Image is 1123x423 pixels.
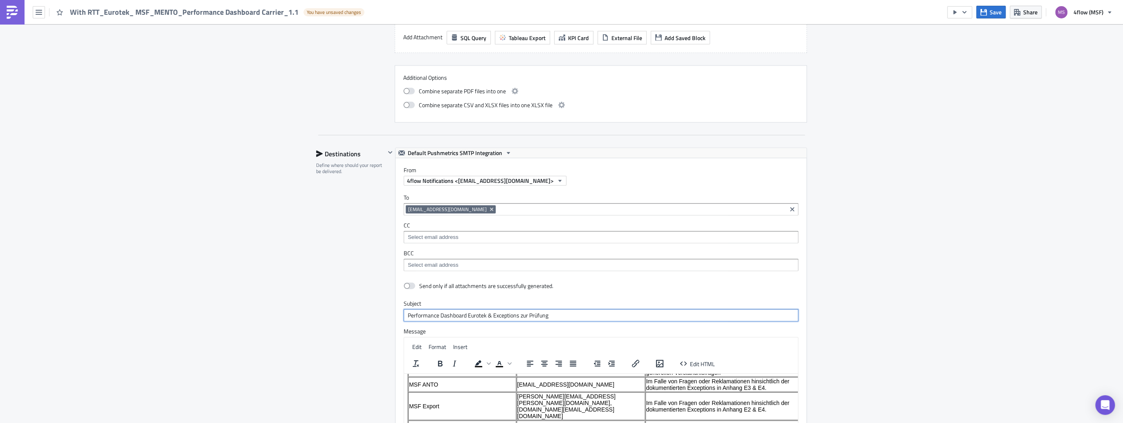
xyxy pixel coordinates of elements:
button: Share [1010,6,1042,18]
td: 4flow Execution Manager [4,47,112,85]
label: Additional Options [403,74,798,81]
button: Align left [523,358,537,369]
span: Save [990,8,1002,16]
span: 4flow (MSF) [1074,8,1103,16]
button: Align center [537,358,551,369]
img: Avatar [1054,5,1068,19]
span: External File [611,34,642,42]
div: Define where should your report be delivered. [316,162,385,175]
span: KPI Card [568,34,589,42]
button: Remove Tag [488,205,496,214]
td: [PERSON_NAME][EMAIL_ADDRESS][PERSON_NAME][DOMAIN_NAME], [DOMAIN_NAME][EMAIL_ADDRESS][DOMAIN_NAME] [112,18,241,46]
label: Add Attachment [403,31,442,43]
div: Text color [492,358,513,369]
div: Open Intercom Messenger [1095,395,1115,415]
p: [EMAIL_ADDRESS][DOMAIN_NAME] [113,53,240,60]
td: MSF Export [4,18,112,46]
button: Bold [433,358,447,369]
button: Italic [447,358,461,369]
button: Insert/edit link [629,358,642,369]
span: Edit [412,342,422,351]
label: CC [404,222,798,229]
label: BCC [404,250,798,257]
button: KPI Card [554,31,593,45]
button: SQL Query [447,31,491,45]
div: Background color [472,358,492,369]
span: Format [429,342,446,351]
span: You have unsaved changes [307,9,361,16]
button: Tableau Export [495,31,550,45]
span: Edit HTML [690,359,715,368]
button: Save [976,6,1006,18]
td: Im Falle von Fragen oder Reklamationen hinsichtlich der dokumentierten Exceptions in Anhang E3 & E4. [241,3,422,18]
span: Tableau Export [509,34,546,42]
img: PushMetrics [6,6,19,19]
button: Decrease indent [590,358,604,369]
span: With RTT_Eurotek_ MSF_MENTO_Performance Dashboard Carrier_1.1 [70,7,299,17]
button: Justify [566,358,580,369]
td: Im Falle von Fragen hinsichtlich der dokumentierten Exceptions in [GEOGRAPHIC_DATA] E1 & E4 und w... [241,47,422,85]
button: Align right [552,358,566,369]
span: [EMAIL_ADDRESS][DOMAIN_NAME] [408,206,487,213]
button: Edit HTML [677,358,718,369]
span: 4flow Notifications <[EMAIL_ADDRESS][DOMAIN_NAME]> [407,176,554,185]
div: Destinations [316,148,385,160]
span: Add Saved Block [665,34,705,42]
button: Hide content [385,148,395,157]
div: Send only if all attachments are successfully generated. [419,282,553,290]
button: Clear formatting [409,358,423,369]
span: Combine separate PDF files into one [419,86,506,96]
input: Select em ail add ress [406,233,795,241]
label: To [404,194,798,201]
input: Select em ail add ress [406,261,795,269]
td: Im Falle von Fragen oder Reklamationen hinsichtlich der dokumentierten Exceptions in Anhang E2 & E4. [241,18,422,46]
label: Subject [404,300,798,307]
button: Clear selected items [787,205,797,214]
span: Share [1023,8,1038,16]
button: 4flow (MSF) [1050,3,1117,21]
span: Combine separate CSV and XLSX files into one XLSX file [419,100,553,110]
button: Add Saved Block [651,31,710,45]
label: From [404,166,806,174]
span: Default Pushmetrics SMTP Integration [408,148,502,158]
p: [PERSON_NAME][EMAIL_ADDRESS][DOMAIN_NAME] [113,65,240,79]
span: Insert [453,342,467,351]
span: SQL Query [460,34,486,42]
button: Default Pushmetrics SMTP Integration [395,148,514,158]
button: Insert/edit image [653,358,667,369]
button: 4flow Notifications <[EMAIL_ADDRESS][DOMAIN_NAME]> [404,176,566,186]
button: External File [597,31,647,45]
button: Increase indent [604,358,618,369]
label: Message [404,328,798,335]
